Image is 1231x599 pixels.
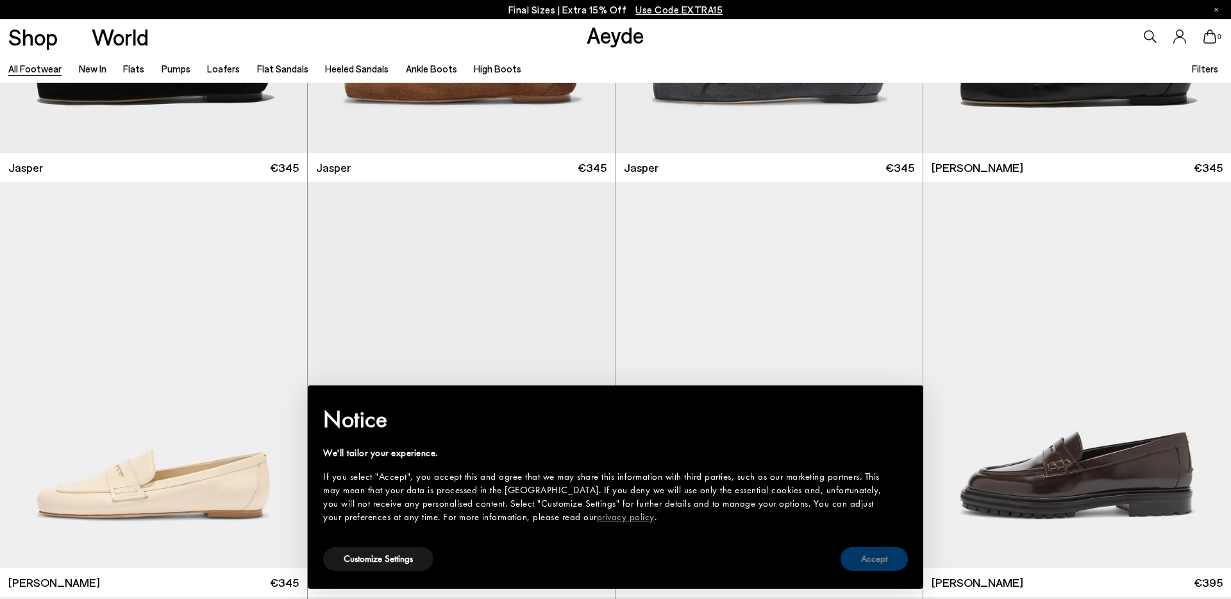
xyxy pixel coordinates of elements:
a: Flats [123,63,144,74]
span: €345 [270,575,299,591]
span: Jasper [8,160,43,176]
a: privacy policy [597,510,655,523]
img: Lana Suede Loafers [308,182,615,568]
span: Filters [1192,63,1218,74]
a: Next slide Previous slide [308,182,615,568]
span: €395 [1194,575,1223,591]
span: × [899,394,907,414]
a: Flat Sandals [257,63,308,74]
a: [PERSON_NAME] €395 [923,568,1231,597]
a: Aeyde [587,21,644,48]
a: Pumps [162,63,190,74]
a: Shop [8,26,58,48]
img: Lana Suede Loafers [615,182,923,568]
a: [PERSON_NAME] €345 [923,153,1231,182]
a: Heeled Sandals [325,63,389,74]
span: €345 [885,160,914,176]
div: If you select "Accept", you accept this and agree that we may share this information with third p... [323,470,887,524]
span: Jasper [624,160,658,176]
span: €345 [1194,160,1223,176]
span: [PERSON_NAME] [8,575,100,591]
a: New In [79,63,106,74]
a: Jasper €345 [308,153,615,182]
a: Loafers [207,63,240,74]
button: Customize Settings [323,547,433,571]
p: Final Sizes | Extra 15% Off [508,2,723,18]
span: €345 [270,160,299,176]
span: [PERSON_NAME] [932,575,1023,591]
div: 1 / 6 [308,182,615,568]
a: World [92,26,149,48]
button: Accept [841,547,908,571]
a: Ankle Boots [406,63,457,74]
img: Leon Loafers [923,182,1231,568]
span: [PERSON_NAME] [932,160,1023,176]
a: All Footwear [8,63,62,74]
div: 1 / 6 [615,182,923,568]
span: €345 [578,160,607,176]
span: Navigate to /collections/ss25-final-sizes [635,4,723,15]
a: Jasper €345 [615,153,923,182]
a: Next slide Previous slide [615,182,923,568]
h2: Notice [323,403,887,436]
button: Close this notice [887,389,918,420]
a: High Boots [474,63,521,74]
span: Jasper [316,160,351,176]
a: 0 [1203,30,1216,44]
span: 0 [1216,33,1223,40]
div: We'll tailor your experience. [323,446,887,460]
